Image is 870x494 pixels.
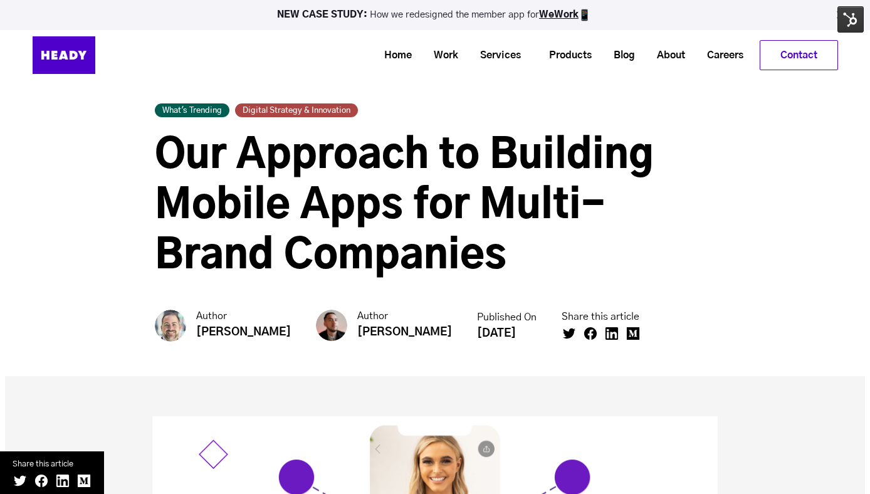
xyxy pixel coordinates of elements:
a: Work [418,44,464,67]
a: Contact [760,41,837,70]
a: Products [533,44,598,67]
span: Our Approach to Building Mobile Apps for Multi-Brand Companies [155,136,654,276]
img: Chris Galatioto [155,310,186,342]
div: Navigation Menu [127,40,838,70]
a: Digital Strategy & Innovation [235,103,358,117]
a: Careers [691,44,750,67]
img: HubSpot Tools Menu Toggle [837,6,864,33]
a: About [641,44,691,67]
small: Published On [477,311,537,324]
small: Author [357,310,452,323]
img: Close Bar [834,9,847,21]
small: Share this article [562,310,647,323]
a: Blog [598,44,641,67]
p: How we redesigned the member app for [6,9,864,21]
img: Heady_Logo_Web-01 (1) [33,36,95,74]
strong: [DATE] [477,328,516,339]
a: WeWork [539,10,579,19]
strong: [PERSON_NAME] [357,327,452,338]
a: What's Trending [155,103,229,117]
strong: [PERSON_NAME] [196,327,291,338]
small: Share this article [13,458,92,471]
small: Author [196,310,291,323]
strong: NEW CASE STUDY: [277,10,370,19]
a: Home [369,44,418,67]
a: Services [464,44,527,67]
img: app emoji [579,9,591,21]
